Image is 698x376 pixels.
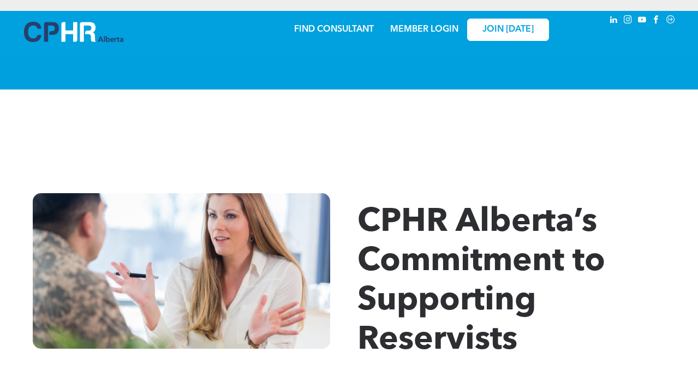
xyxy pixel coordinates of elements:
[294,25,374,34] a: FIND CONSULTANT
[482,25,534,35] span: JOIN [DATE]
[390,25,458,34] a: MEMBER LOGIN
[622,14,634,28] a: instagram
[665,14,677,28] a: Social network
[608,14,620,28] a: linkedin
[24,22,123,42] img: A blue and white logo for cp alberta
[467,19,549,41] a: JOIN [DATE]
[636,14,648,28] a: youtube
[651,14,663,28] a: facebook
[357,206,605,357] span: CPHR Alberta’s Commitment to Supporting Reservists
